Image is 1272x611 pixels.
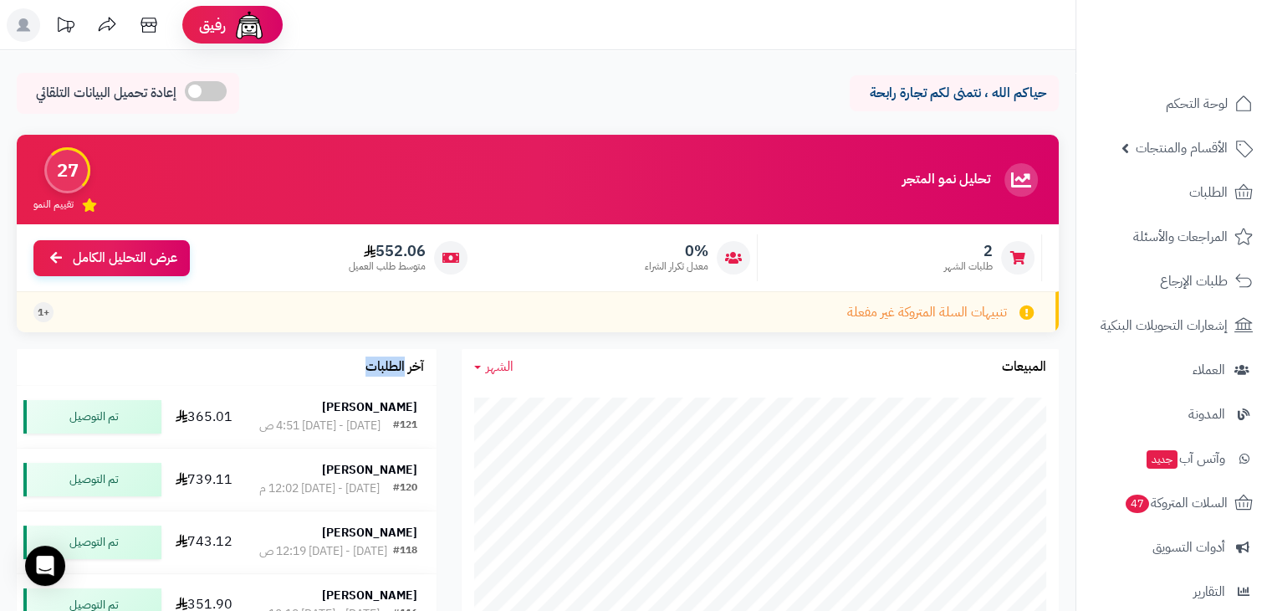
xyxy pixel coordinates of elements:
div: تم التوصيل [23,400,161,434]
a: الشهر [474,357,513,377]
span: السلات المتروكة [1124,491,1228,515]
a: تحديثات المنصة [44,8,86,46]
span: طلبات الإرجاع [1160,270,1228,293]
a: وآتس آبجديد [1086,439,1262,479]
a: إشعارات التحويلات البنكية [1086,305,1262,346]
div: #118 [393,543,417,560]
p: حياكم الله ، نتمنى لكم تجارة رابحة [862,84,1046,103]
a: طلبات الإرجاع [1086,261,1262,301]
a: المدونة [1086,394,1262,434]
span: 552.06 [349,242,426,260]
span: +1 [38,305,49,320]
h3: تحليل نمو المتجر [902,172,990,187]
h3: المبيعات [1002,360,1046,375]
span: المدونة [1188,403,1225,426]
div: [DATE] - [DATE] 12:19 ص [259,543,387,560]
div: [DATE] - [DATE] 4:51 ص [259,418,381,434]
span: جديد [1147,450,1177,469]
span: 0% [645,242,708,260]
span: 47 [1126,495,1149,513]
a: الطلبات [1086,172,1262,213]
strong: [PERSON_NAME] [322,461,417,479]
h3: آخر الطلبات [365,360,424,375]
span: التقارير [1193,580,1225,603]
span: المراجعات والأسئلة [1133,225,1228,249]
div: #120 [393,480,417,497]
span: لوحة التحكم [1166,92,1228,116]
strong: [PERSON_NAME] [322,398,417,416]
span: الطلبات [1189,181,1228,204]
span: إعادة تحميل البيانات التلقائي [36,84,176,103]
span: تقييم النمو [33,198,74,212]
div: تم التوصيل [23,526,161,559]
img: logo-2.png [1158,47,1256,82]
a: العملاء [1086,350,1262,390]
span: وآتس آب [1145,447,1225,470]
div: [DATE] - [DATE] 12:02 م [259,480,380,497]
a: المراجعات والأسئلة [1086,217,1262,257]
div: تم التوصيل [23,463,161,496]
div: Open Intercom Messenger [25,546,65,586]
td: 743.12 [168,511,240,573]
span: رفيق [199,15,226,35]
span: عرض التحليل الكامل [73,249,177,268]
td: 365.01 [168,386,240,448]
span: متوسط طلب العميل [349,259,426,274]
td: 739.11 [168,449,240,511]
div: #121 [393,418,417,434]
strong: [PERSON_NAME] [322,524,417,542]
span: الشهر [486,357,513,377]
span: العملاء [1193,358,1225,382]
span: الأقسام والمنتجات [1136,136,1228,160]
span: تنبيهات السلة المتروكة غير مفعلة [847,303,1007,322]
span: إشعارات التحويلات البنكية [1101,314,1228,337]
a: عرض التحليل الكامل [33,240,190,276]
a: لوحة التحكم [1086,84,1262,124]
a: أدوات التسويق [1086,527,1262,567]
a: السلات المتروكة47 [1086,483,1262,523]
span: معدل تكرار الشراء [645,259,708,274]
span: طلبات الشهر [944,259,993,274]
strong: [PERSON_NAME] [322,587,417,604]
span: 2 [944,242,993,260]
img: ai-face.png [232,8,266,42]
span: أدوات التسويق [1152,536,1225,559]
